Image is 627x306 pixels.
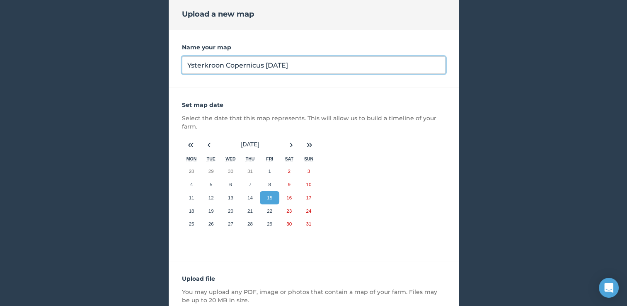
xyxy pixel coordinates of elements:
button: August 17, 2025 [299,191,318,204]
abbr: August 2, 2025 [288,168,291,174]
abbr: July 29, 2025 [208,168,214,174]
abbr: August 15, 2025 [267,195,272,200]
abbr: August 19, 2025 [208,208,214,214]
abbr: August 7, 2025 [249,182,251,187]
button: August 31, 2025 [299,217,318,231]
abbr: Sunday [304,156,313,161]
button: August 30, 2025 [279,217,299,231]
button: August 21, 2025 [240,204,260,218]
abbr: July 30, 2025 [228,168,233,174]
abbr: August 30, 2025 [286,221,292,226]
abbr: August 11, 2025 [189,195,194,200]
button: August 27, 2025 [221,217,240,231]
h2: Upload a new map [182,8,254,20]
button: August 13, 2025 [221,191,240,204]
abbr: August 28, 2025 [247,221,253,226]
label: Name your map [182,43,445,51]
button: August 24, 2025 [299,204,318,218]
abbr: August 14, 2025 [247,195,253,200]
abbr: July 28, 2025 [189,168,194,174]
abbr: August 16, 2025 [286,195,292,200]
button: July 31, 2025 [240,165,260,178]
abbr: August 5, 2025 [210,182,212,187]
button: August 29, 2025 [260,217,279,231]
abbr: August 18, 2025 [189,208,194,214]
button: August 22, 2025 [260,204,279,218]
button: July 30, 2025 [221,165,240,178]
button: August 15, 2025 [260,191,279,204]
strong: Upload file [182,275,215,282]
abbr: August 27, 2025 [228,221,233,226]
abbr: Thursday [246,156,255,161]
abbr: Wednesday [225,156,236,161]
abbr: August 12, 2025 [208,195,214,200]
button: August 2, 2025 [279,165,299,178]
button: August 3, 2025 [299,165,318,178]
abbr: August 23, 2025 [286,208,292,214]
button: › [282,136,300,154]
abbr: August 13, 2025 [228,195,233,200]
button: August 28, 2025 [240,217,260,231]
abbr: August 4, 2025 [190,182,193,187]
button: August 5, 2025 [201,178,221,191]
abbr: Friday [266,156,273,161]
button: July 29, 2025 [201,165,221,178]
abbr: August 20, 2025 [228,208,233,214]
button: August 16, 2025 [279,191,299,204]
button: August 4, 2025 [182,178,201,191]
abbr: Tuesday [207,156,215,161]
abbr: August 29, 2025 [267,221,272,226]
strong: Set map date [182,101,223,109]
button: August 12, 2025 [201,191,221,204]
button: August 20, 2025 [221,204,240,218]
button: [DATE] [218,136,282,154]
abbr: July 31, 2025 [247,168,253,174]
button: « [182,136,200,154]
abbr: Saturday [285,156,293,161]
p: You may upload any PDF, image or photos that contain a map of your farm. Files may be up to 20 MB... [182,288,445,304]
button: August 6, 2025 [221,178,240,191]
button: August 26, 2025 [201,217,221,231]
button: August 11, 2025 [182,191,201,204]
button: » [300,136,319,154]
abbr: August 3, 2025 [307,168,310,174]
div: Open Intercom Messenger [599,278,619,298]
button: August 18, 2025 [182,204,201,218]
button: July 28, 2025 [182,165,201,178]
abbr: August 21, 2025 [247,208,253,214]
abbr: August 31, 2025 [306,221,311,226]
button: August 19, 2025 [201,204,221,218]
button: ‹ [200,136,218,154]
abbr: August 10, 2025 [306,182,311,187]
abbr: August 22, 2025 [267,208,272,214]
abbr: Monday [186,156,197,161]
button: August 9, 2025 [279,178,299,191]
button: August 1, 2025 [260,165,279,178]
abbr: August 17, 2025 [306,195,311,200]
abbr: August 8, 2025 [268,182,271,187]
abbr: August 9, 2025 [288,182,291,187]
button: August 23, 2025 [279,204,299,218]
button: August 8, 2025 [260,178,279,191]
abbr: August 26, 2025 [208,221,214,226]
button: August 14, 2025 [240,191,260,204]
abbr: August 1, 2025 [268,168,271,174]
button: August 10, 2025 [299,178,318,191]
button: August 25, 2025 [182,217,201,231]
input: Enter name [182,56,445,74]
p: Select the date that this map represents. This will allow us to build a timeline of your farm. [182,114,445,131]
abbr: August 6, 2025 [229,182,232,187]
abbr: August 24, 2025 [306,208,311,214]
button: August 7, 2025 [240,178,260,191]
abbr: August 25, 2025 [189,221,194,226]
span: [DATE] [241,141,259,148]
